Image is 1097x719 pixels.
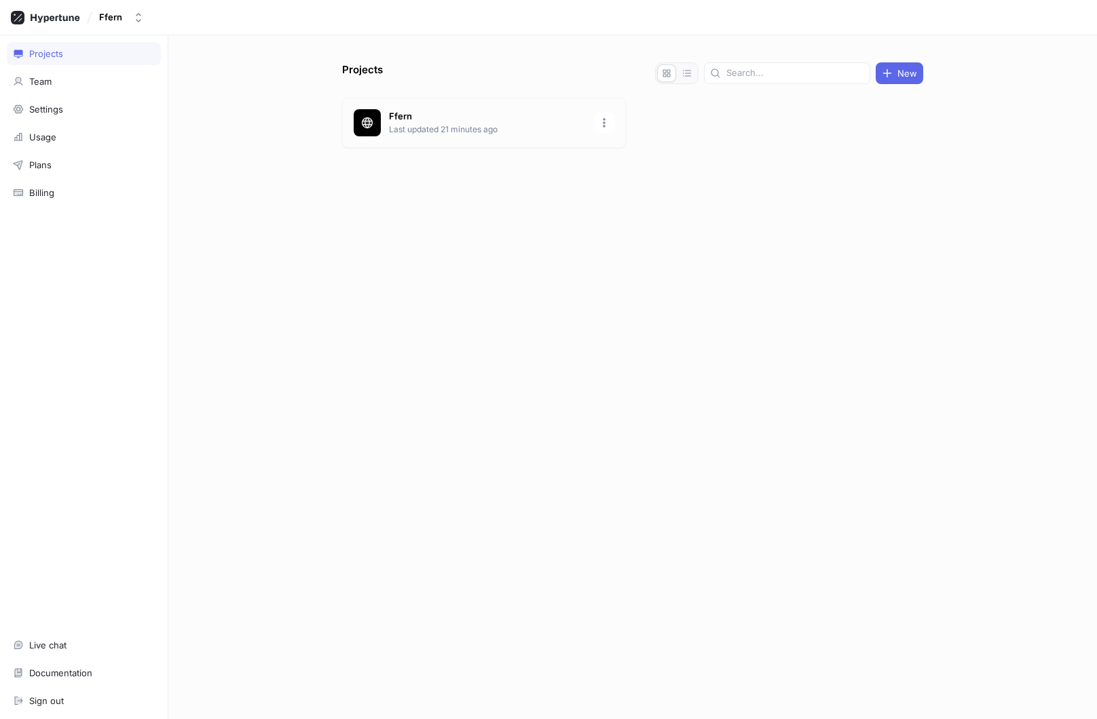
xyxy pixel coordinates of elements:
[876,62,923,84] button: New
[7,661,161,684] a: Documentation
[29,187,54,198] div: Billing
[29,159,52,170] div: Plans
[94,6,149,28] button: Ffern
[7,181,161,204] a: Billing
[7,153,161,176] a: Plans
[342,62,383,84] p: Projects
[29,667,92,678] div: Documentation
[29,640,67,650] div: Live chat
[29,132,56,142] div: Usage
[389,123,586,136] p: Last updated 21 minutes ago
[29,48,63,59] div: Projects
[7,98,161,121] a: Settings
[29,695,64,706] div: Sign out
[7,70,161,93] a: Team
[29,104,63,115] div: Settings
[897,69,917,77] span: New
[7,42,161,65] a: Projects
[389,110,586,123] p: Ffern
[726,66,864,80] input: Search...
[99,12,122,23] div: Ffern
[29,76,52,87] div: Team
[7,125,161,149] a: Usage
